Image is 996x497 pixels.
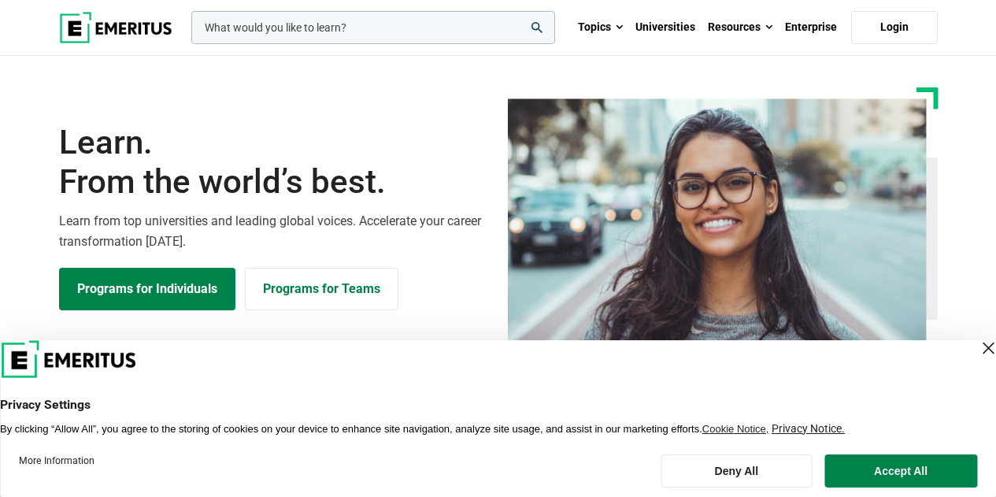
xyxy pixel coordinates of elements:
img: Learn from the world's best [508,98,927,346]
a: Explore Programs [59,268,235,310]
p: Learn from top universities and leading global voices. Accelerate your career transformation [DATE]. [59,211,489,251]
a: Login [851,11,938,44]
a: Explore for Business [245,268,398,310]
h1: Learn. [59,123,489,202]
span: From the world’s best. [59,162,489,202]
input: woocommerce-product-search-field-0 [191,11,555,44]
